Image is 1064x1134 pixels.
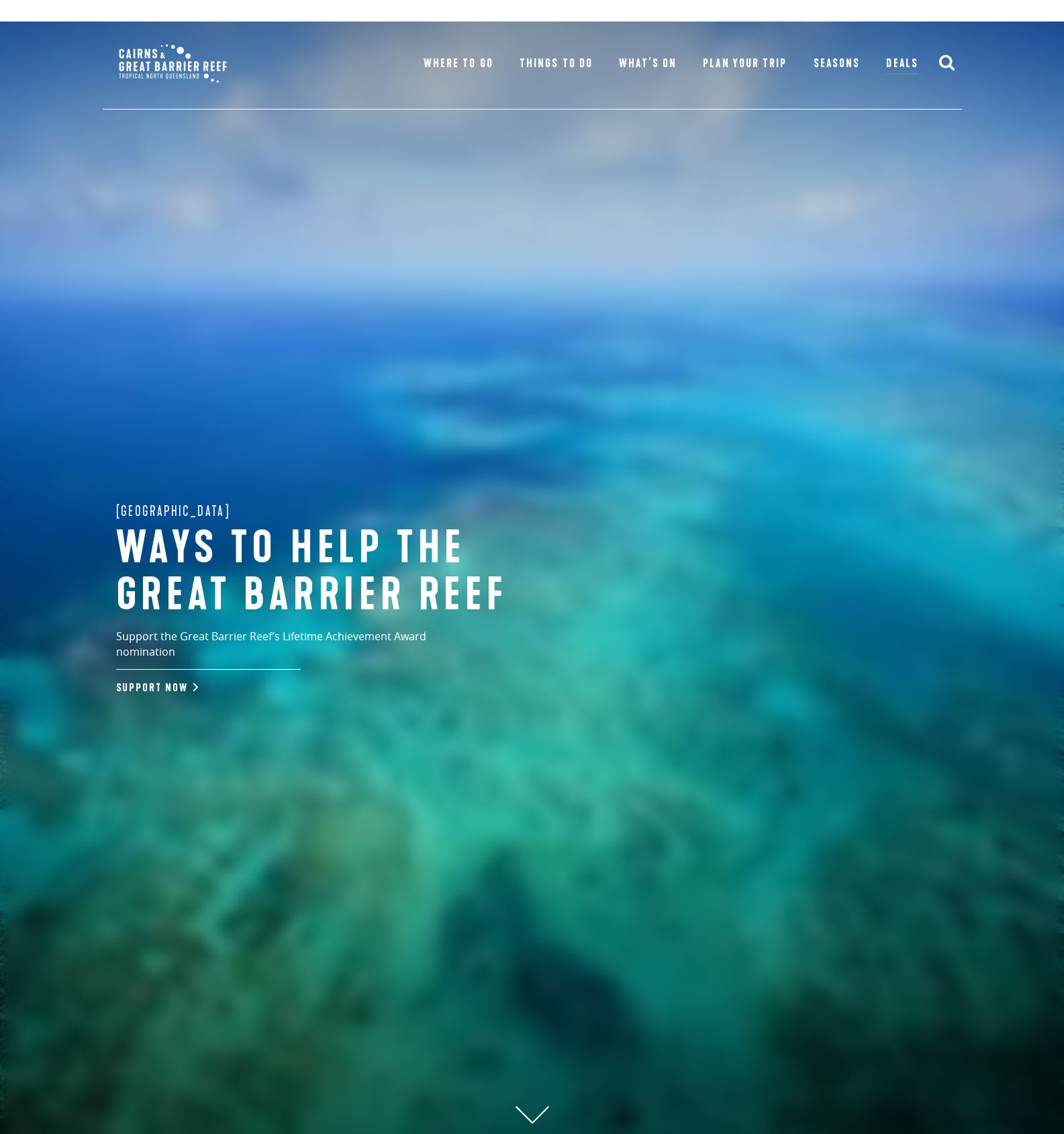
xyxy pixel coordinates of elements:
a: Seasons [814,54,860,73]
img: CGBR-TNQ_dual-logo.svg [109,35,236,92]
a: Deals [886,54,918,75]
a: Where To Go [424,54,493,73]
h1: Ways to help the great barrier reef [116,525,559,619]
a: Plan Your Trip [703,54,787,73]
span: [GEOGRAPHIC_DATA] [116,500,231,522]
a: Things To Do [520,54,592,73]
a: What’s On [619,54,676,73]
a: Support Now [116,681,195,695]
p: Support the Great Barrier Reef’s Lifetime Achievement Award nomination [116,629,485,670]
